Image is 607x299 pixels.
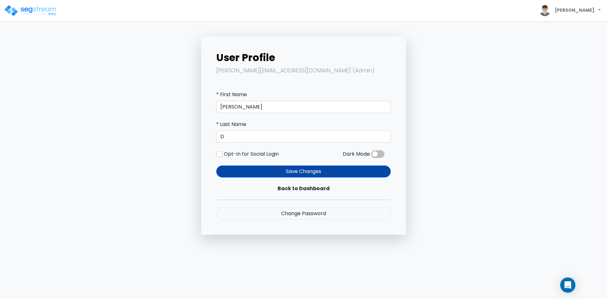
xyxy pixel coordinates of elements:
[216,91,247,98] label: * First Name
[224,150,279,158] label: Opt-in for Social Login
[216,121,246,128] label: * Last Name
[560,277,575,293] div: Open Intercom Messenger
[537,3,603,19] span: [PERSON_NAME]
[216,208,391,220] a: Change Password
[216,52,391,64] h2: User Profile
[216,165,391,178] button: Save Changes
[371,150,384,158] label: Toggle Dark Mode
[539,5,550,16] img: avatar.png
[555,7,594,13] b: [PERSON_NAME]
[343,150,370,158] label: Dark Mode
[216,66,391,76] p: [PERSON_NAME][EMAIL_ADDRESS][DOMAIN_NAME] (Admin)
[4,4,58,17] img: logo_pro_r.png
[216,183,391,195] a: Back to Dashboard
